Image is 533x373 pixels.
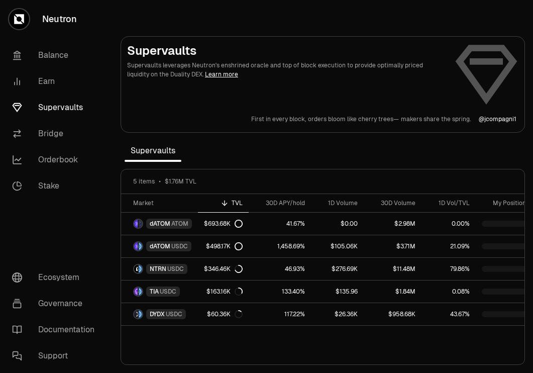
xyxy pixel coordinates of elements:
[150,242,170,250] span: dATOM
[4,173,109,199] a: Stake
[4,95,109,121] a: Supervaults
[482,199,526,207] div: My Position
[4,147,109,173] a: Orderbook
[421,213,476,235] a: 0.00%
[311,303,364,325] a: $26.36K
[198,303,249,325] a: $60.36K
[4,343,109,369] a: Support
[150,220,170,228] span: dATOM
[171,242,188,250] span: USDC
[364,235,421,257] a: $3.71M
[139,265,142,273] img: USDC Logo
[311,235,364,257] a: $105.06K
[165,177,196,185] span: $1.76M TVL
[133,199,192,207] div: Market
[204,265,243,273] div: $346.46K
[421,258,476,280] a: 79.86%
[134,265,138,273] img: NTRN Logo
[134,310,138,318] img: DYDX Logo
[479,115,516,123] a: @jcompagni1
[133,177,155,185] span: 5 items
[4,121,109,147] a: Bridge
[421,303,476,325] a: 43.67%
[370,199,415,207] div: 30D Volume
[171,220,188,228] span: ATOM
[401,115,471,123] p: makers share the spring.
[317,199,358,207] div: 1D Volume
[251,115,471,123] a: First in every block,orders bloom like cherry trees—makers share the spring.
[479,115,516,123] p: @ jcompagni1
[198,213,249,235] a: $693.68K
[251,115,306,123] p: First in every block,
[204,199,243,207] div: TVL
[308,115,399,123] p: orders bloom like cherry trees—
[206,242,243,250] div: $498.17K
[139,242,142,250] img: USDC Logo
[249,235,311,257] a: 1,458.69%
[206,288,243,296] div: $163.16K
[364,281,421,303] a: $1.84M
[121,258,198,280] a: NTRN LogoUSDC LogoNTRNUSDC
[204,220,243,228] div: $693.68K
[127,61,446,79] p: Supervaults leverages Neutron's enshrined oracle and top of block execution to provide optimally ...
[121,235,198,257] a: dATOM LogoUSDC LogodATOMUSDC
[198,281,249,303] a: $163.16K
[249,281,311,303] a: 133.40%
[364,213,421,235] a: $2.98M
[4,68,109,95] a: Earn
[121,213,198,235] a: dATOM LogoATOM LogodATOMATOM
[125,141,181,161] span: Supervaults
[4,317,109,343] a: Documentation
[134,288,138,296] img: TIA Logo
[139,310,142,318] img: USDC Logo
[167,265,184,273] span: USDC
[166,310,182,318] span: USDC
[134,242,138,250] img: dATOM Logo
[207,310,243,318] div: $60.36K
[139,220,142,228] img: ATOM Logo
[160,288,176,296] span: USDC
[311,281,364,303] a: $135.96
[428,199,470,207] div: 1D Vol/TVL
[249,213,311,235] a: 41.67%
[255,199,305,207] div: 30D APY/hold
[121,281,198,303] a: TIA LogoUSDC LogoTIAUSDC
[198,258,249,280] a: $346.46K
[134,220,138,228] img: dATOM Logo
[121,303,198,325] a: DYDX LogoUSDC LogoDYDXUSDC
[150,265,166,273] span: NTRN
[249,258,311,280] a: 46.93%
[205,70,238,78] a: Learn more
[150,310,165,318] span: DYDX
[4,291,109,317] a: Governance
[4,42,109,68] a: Balance
[364,303,421,325] a: $958.68K
[364,258,421,280] a: $11.48M
[139,288,142,296] img: USDC Logo
[421,281,476,303] a: 0.08%
[249,303,311,325] a: 117.22%
[150,288,159,296] span: TIA
[198,235,249,257] a: $498.17K
[311,213,364,235] a: $0.00
[127,43,446,59] h2: Supervaults
[421,235,476,257] a: 21.09%
[4,264,109,291] a: Ecosystem
[311,258,364,280] a: $276.69K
